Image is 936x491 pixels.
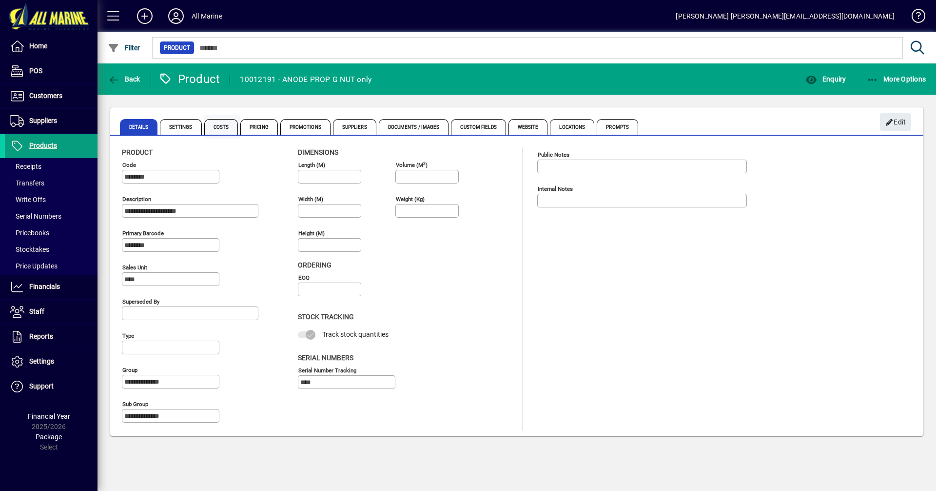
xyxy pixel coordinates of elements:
a: Write Offs [5,191,97,208]
mat-label: Height (m) [298,230,325,237]
span: Back [108,75,140,83]
span: Documents / Images [379,119,449,135]
span: Pricebooks [10,229,49,237]
span: Promotions [280,119,331,135]
span: Financials [29,283,60,290]
a: Stocktakes [5,241,97,258]
span: Product [164,43,190,53]
span: Costs [204,119,238,135]
span: Settings [29,357,54,365]
span: Customers [29,92,62,100]
a: Pricebooks [5,225,97,241]
span: Track stock quantities [322,330,389,338]
span: Locations [550,119,594,135]
mat-label: Superseded by [122,298,159,305]
div: 10012191 - ANODE PROP G NUT only [240,72,371,87]
a: Financials [5,275,97,299]
button: Filter [105,39,143,57]
span: Stocktakes [10,245,49,253]
a: Serial Numbers [5,208,97,225]
a: Support [5,374,97,399]
button: Back [105,70,143,88]
a: Transfers [5,175,97,191]
div: [PERSON_NAME] [PERSON_NAME][EMAIL_ADDRESS][DOMAIN_NAME] [676,8,895,24]
span: Reports [29,332,53,340]
span: Transfers [10,179,44,187]
button: Profile [160,7,192,25]
mat-label: Description [122,196,151,203]
mat-label: Length (m) [298,162,325,168]
mat-label: Primary barcode [122,230,164,237]
a: Reports [5,325,97,349]
span: Prompts [597,119,638,135]
app-page-header-button: Back [97,70,151,88]
div: All Marine [192,8,222,24]
span: Serial Numbers [10,212,61,220]
mat-label: Sub group [122,401,148,408]
mat-label: EOQ [298,274,310,281]
a: Customers [5,84,97,108]
a: Receipts [5,158,97,175]
mat-label: Group [122,367,137,373]
mat-label: Weight (Kg) [396,196,425,203]
span: More Options [867,75,926,83]
a: Settings [5,349,97,374]
span: Products [29,142,57,149]
sup: 3 [423,161,426,165]
button: Add [129,7,160,25]
span: Price Updates [10,262,58,270]
span: Package [36,433,62,441]
mat-label: Sales unit [122,264,147,271]
span: Edit [885,114,906,130]
span: Stock Tracking [298,313,354,321]
span: Filter [108,44,140,52]
span: Financial Year [28,412,70,420]
span: Enquiry [805,75,846,83]
span: Suppliers [333,119,376,135]
span: Pricing [240,119,278,135]
mat-label: Internal Notes [538,185,573,192]
span: Receipts [10,163,41,170]
mat-label: Width (m) [298,196,323,203]
mat-label: Type [122,332,134,339]
a: Knowledge Base [904,2,924,34]
span: Product [122,148,153,156]
button: More Options [864,70,929,88]
span: Serial Numbers [298,354,353,362]
mat-label: Public Notes [538,151,569,158]
span: Website [508,119,548,135]
a: POS [5,59,97,83]
a: Suppliers [5,109,97,133]
a: Price Updates [5,258,97,274]
button: Enquiry [803,70,848,88]
mat-label: Code [122,162,136,168]
span: Write Offs [10,196,46,204]
a: Staff [5,300,97,324]
span: Home [29,42,47,50]
div: Product [158,71,220,87]
span: Dimensions [298,148,338,156]
span: Staff [29,307,44,315]
span: Suppliers [29,117,57,124]
span: Settings [160,119,202,135]
span: Ordering [298,261,331,269]
span: POS [29,67,42,75]
span: Support [29,382,54,390]
a: Home [5,34,97,59]
button: Edit [880,113,911,131]
mat-label: Serial Number tracking [298,367,356,373]
span: Custom Fields [451,119,506,135]
mat-label: Volume (m ) [396,162,428,168]
span: Details [120,119,157,135]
